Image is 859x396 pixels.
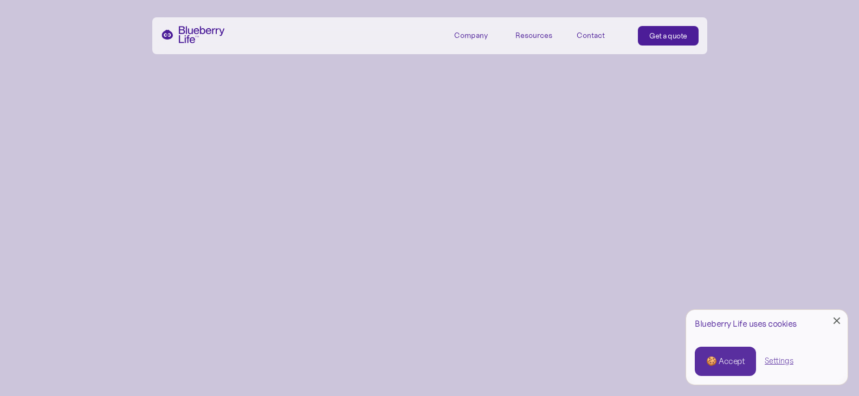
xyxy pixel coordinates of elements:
[454,31,488,40] div: Company
[649,30,687,41] div: Get a quote
[454,26,503,44] div: Company
[577,26,625,44] a: Contact
[638,26,699,46] a: Get a quote
[826,310,848,332] a: Close Cookie Popup
[695,347,756,376] a: 🍪 Accept
[515,26,564,44] div: Resources
[706,355,745,367] div: 🍪 Accept
[695,319,839,329] div: Blueberry Life uses cookies
[765,355,793,367] a: Settings
[161,26,225,43] a: home
[515,31,552,40] div: Resources
[577,31,605,40] div: Contact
